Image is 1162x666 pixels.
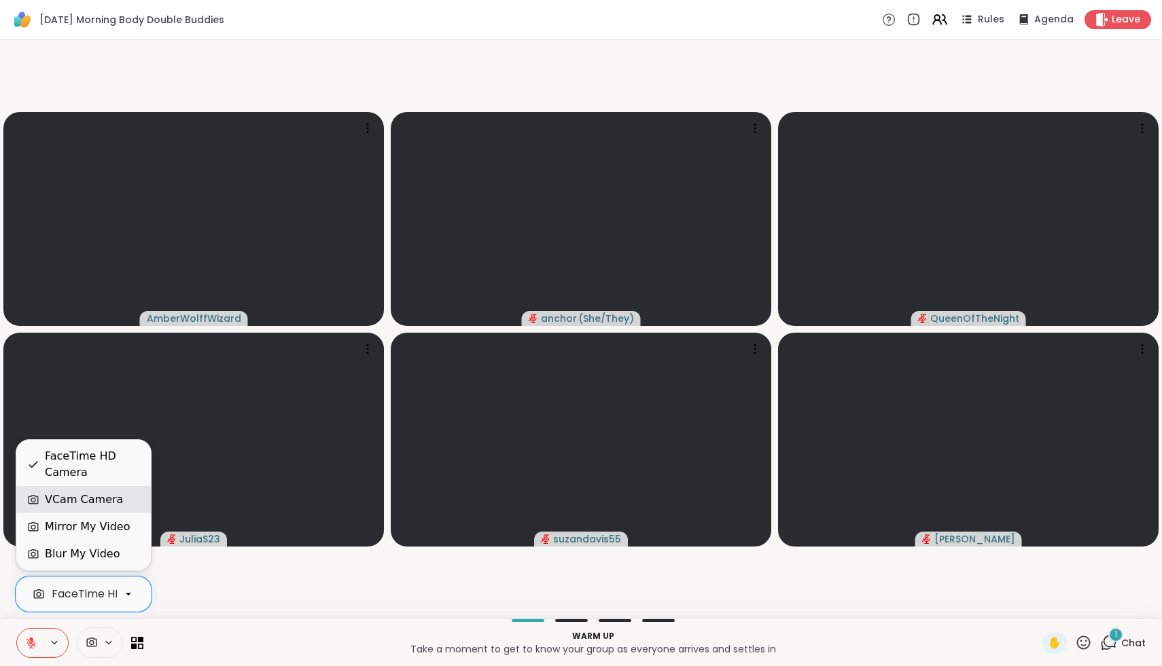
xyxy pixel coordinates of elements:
[167,534,177,544] span: audio-muted
[918,314,928,323] span: audio-muted
[45,519,130,535] div: Mirror My Video
[52,586,170,602] div: FaceTime HD Camera
[922,534,932,544] span: audio-muted
[930,312,1019,325] span: QueenOfTheNight
[179,532,220,546] span: JuliaS23
[147,312,241,325] span: AmberWolffWizard
[541,534,550,544] span: audio-muted
[45,492,123,508] div: VCam Camera
[1034,13,1074,26] span: Agenda
[11,8,34,31] img: ShareWell Logomark
[1114,629,1117,640] span: 1
[152,642,1034,656] p: Take a moment to get to know your group as everyone arrives and settles in
[1121,636,1146,650] span: Chat
[39,13,224,26] span: [DATE] Morning Body Double Buddies
[553,532,621,546] span: suzandavis55
[978,13,1004,26] span: Rules
[541,312,577,325] span: anchor
[152,630,1034,642] p: Warm up
[1048,635,1061,651] span: ✋
[578,312,634,325] span: ( She/They )
[45,546,120,562] div: Blur My Video
[1112,13,1140,26] span: Leave
[934,532,1015,546] span: [PERSON_NAME]
[45,448,140,481] div: FaceTime HD Camera
[529,314,538,323] span: audio-muted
